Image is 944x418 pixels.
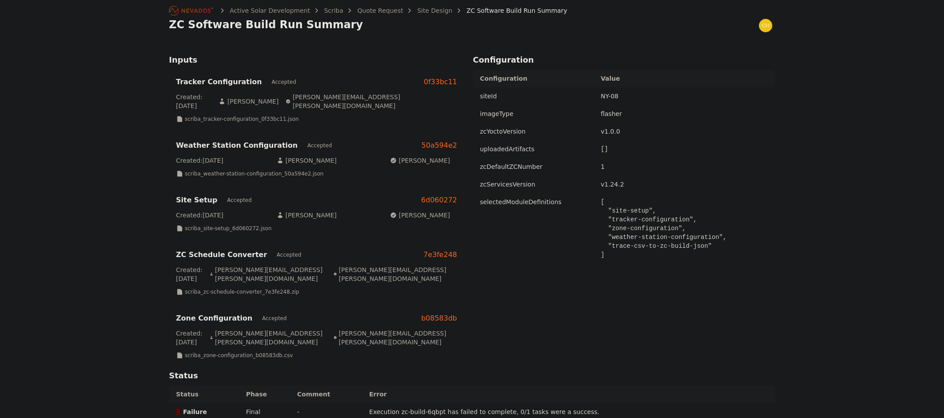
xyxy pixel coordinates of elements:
h3: ZC Schedule Converter [176,250,267,260]
span: zcYoctoVersion [480,128,526,135]
div: Accepted [305,141,335,150]
nav: Breadcrumb [169,4,567,18]
p: Created: [DATE] [176,93,212,110]
p: [PERSON_NAME][EMAIL_ADDRESS][PERSON_NAME][DOMAIN_NAME] [333,265,450,283]
h2: Status [169,369,775,385]
p: [PERSON_NAME] [277,211,337,220]
th: Comment [293,385,365,403]
p: scriba_zone-configuration_b08583db.csv [185,352,293,359]
p: Created: [DATE] [176,156,223,165]
span: uploadedArtifacts [480,146,535,153]
h3: Zone Configuration [176,313,252,324]
p: [PERSON_NAME][EMAIL_ADDRESS][PERSON_NAME][DOMAIN_NAME] [285,93,450,110]
th: Status [169,385,242,403]
th: Value [596,70,775,87]
p: [PERSON_NAME][EMAIL_ADDRESS][PERSON_NAME][DOMAIN_NAME] [210,329,326,347]
span: zcServicesVersion [480,181,536,188]
div: Accepted [224,196,254,205]
a: 7e3fe248 [423,250,457,260]
div: Accepted [274,250,304,259]
td: v1.24.2 [596,175,775,193]
div: Accepted [269,78,299,86]
h3: Weather Station Configuration [176,140,298,151]
span: zcDefaultZCNumber [480,163,543,170]
p: Created: [DATE] [176,265,203,283]
p: scriba_zc-schedule-converter_7e3fe248.zip [185,288,300,295]
h2: Inputs [169,54,464,70]
div: ZC Software Build Run Summary [454,6,567,15]
span: selectedModuleDefinitions [480,198,562,205]
a: Active Solar Development [230,6,310,15]
a: Scriba [324,6,344,15]
h2: Configuration [473,54,775,70]
div: Accepted [259,314,289,323]
pre: [] [601,145,771,153]
a: Site Design [417,6,452,15]
span: siteId [480,93,497,100]
p: Created: [DATE] [176,211,223,220]
span: imageType [480,110,514,117]
td: NY-08 [596,87,775,105]
p: scriba_site-setup_6d060272.json [185,225,272,232]
h3: Tracker Configuration [176,77,262,87]
p: [PERSON_NAME][EMAIL_ADDRESS][PERSON_NAME][DOMAIN_NAME] [210,265,326,283]
p: scriba_weather-station-configuration_50a594e2.json [185,170,324,177]
p: [PERSON_NAME] [390,211,450,220]
p: [PERSON_NAME] [218,93,278,110]
p: Created: [DATE] [176,329,203,347]
p: [PERSON_NAME][EMAIL_ADDRESS][PERSON_NAME][DOMAIN_NAME] [333,329,450,347]
p: scriba_tracker-configuration_0f33bc11.json [185,116,299,123]
a: 6d060272 [421,195,457,205]
div: Final [246,407,260,416]
p: [PERSON_NAME] [390,156,450,165]
td: flasher [596,105,775,123]
h3: Site Setup [176,195,218,205]
td: v1.0.0 [596,123,775,140]
a: 50a594e2 [422,140,457,151]
img: chris.young@nevados.solar [759,19,773,33]
h1: ZC Software Build Run Summary [169,18,363,32]
span: Failure [183,407,207,416]
pre: [ "site-setup", "tracker-configuration", "zone-configuration", "weather-station-configuration", "... [601,198,771,259]
a: b08583db [421,313,457,324]
p: [PERSON_NAME] [277,156,337,165]
th: Error [365,385,775,403]
td: 1 [596,158,775,175]
a: Quote Request [357,6,403,15]
a: 0f33bc11 [424,77,457,87]
th: Configuration [473,70,596,87]
th: Phase [242,385,293,403]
